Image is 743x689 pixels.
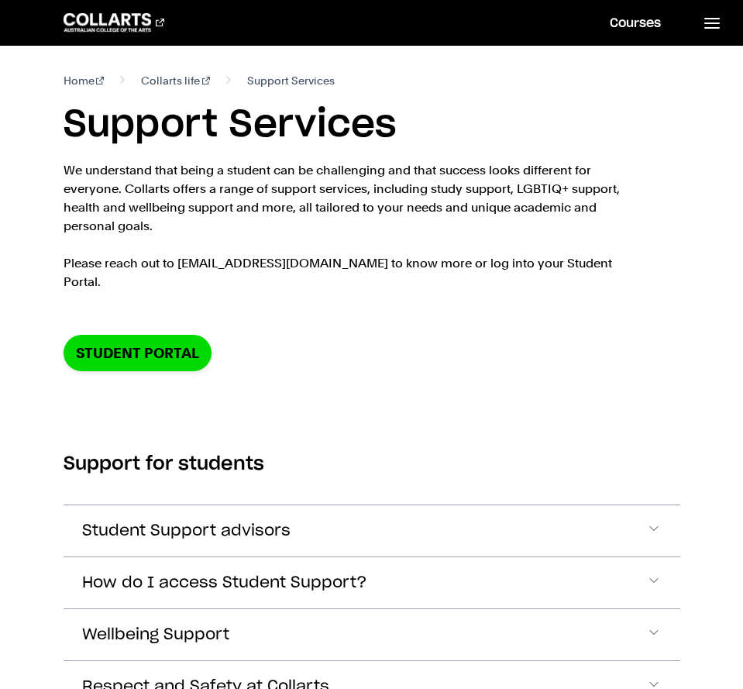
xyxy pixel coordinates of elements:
[64,102,680,149] h1: Support Services
[64,71,105,90] a: Home
[64,609,680,660] button: Wellbeing Support
[64,335,212,371] a: Student Portal
[64,13,164,32] div: Go to homepage
[64,505,680,556] button: Student Support advisors
[64,452,264,477] h2: Support for students
[64,557,680,608] button: How do I access Student Support?
[247,71,335,90] span: Support Services
[82,522,291,540] span: Student Support advisors
[82,574,367,592] span: How do I access Student Support?
[82,626,229,644] span: Wellbeing Support
[141,71,210,90] a: Collarts life
[64,161,629,291] p: We understand that being a student can be challenging and that success looks different for everyo...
